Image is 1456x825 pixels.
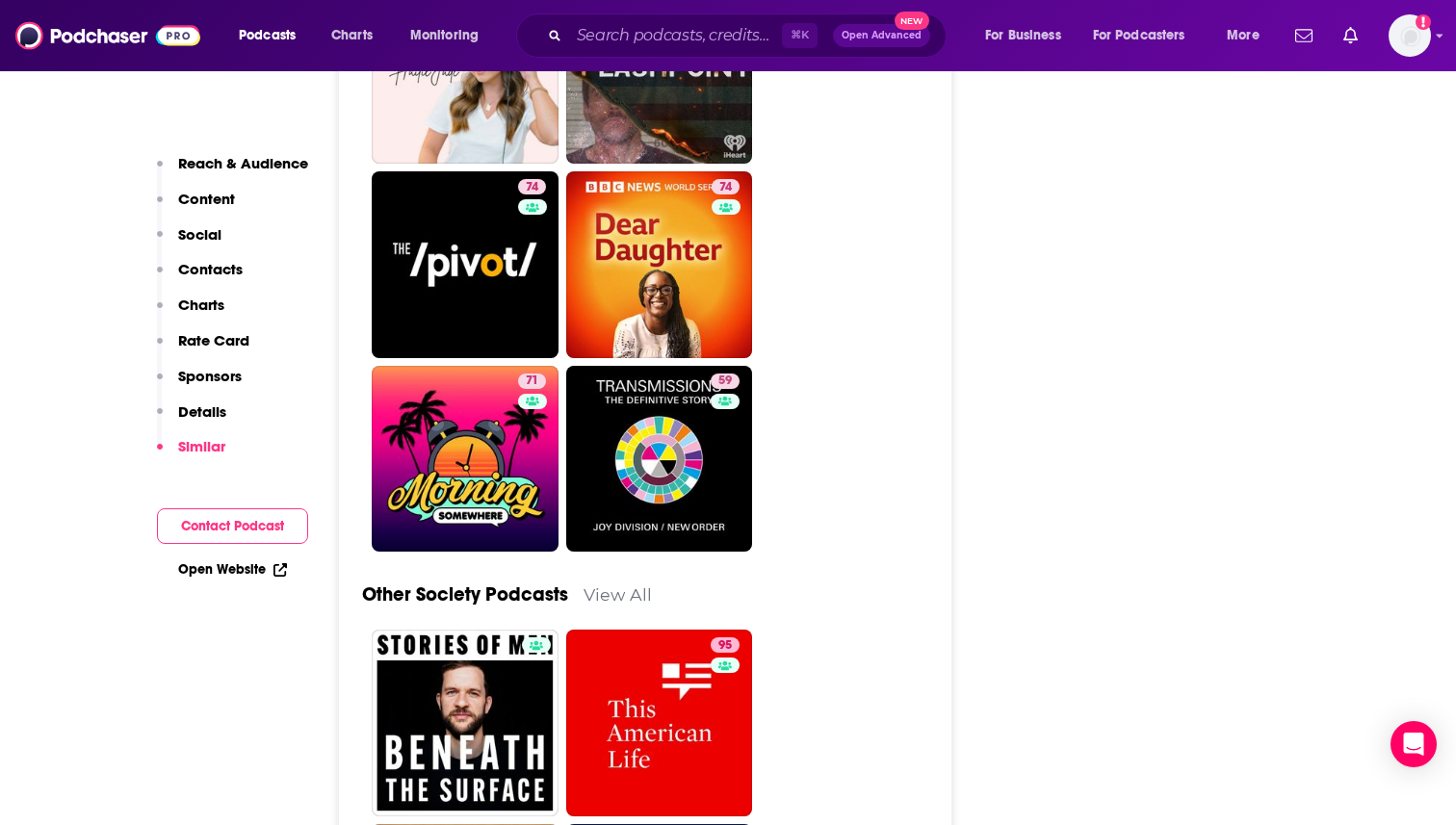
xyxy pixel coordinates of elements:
[331,22,373,49] span: Charts
[1227,22,1260,49] span: More
[397,20,504,51] button: open menu
[569,20,782,51] input: Search podcasts, credits, & more...
[178,402,226,421] p: Details
[157,190,235,225] button: Content
[895,12,929,30] span: New
[362,582,568,606] a: Other Society Podcasts
[178,367,242,385] p: Sponsors
[1336,19,1365,52] a: Show notifications dropdown
[1416,14,1431,30] svg: Add a profile image
[566,366,753,553] a: 59
[782,23,818,48] span: ⌘ K
[566,171,753,358] a: 74
[842,31,922,40] span: Open Advanced
[372,366,559,553] a: 71
[178,260,243,278] p: Contacts
[526,372,538,391] span: 71
[178,331,249,349] p: Rate Card
[584,584,652,605] a: View All
[718,636,732,656] span: 95
[719,178,732,197] span: 74
[157,402,226,438] button: Details
[157,154,308,190] button: Reach & Audience
[1389,14,1431,57] button: Show profile menu
[157,225,221,261] button: Social
[518,179,546,194] a: 74
[157,296,224,331] button: Charts
[319,20,384,51] a: Charts
[972,20,1085,51] button: open menu
[1080,20,1213,51] button: open menu
[534,13,965,58] div: Search podcasts, credits, & more...
[711,637,740,653] a: 95
[518,374,546,389] a: 71
[15,17,200,54] img: Podchaser - Follow, Share and Rate Podcasts
[985,22,1061,49] span: For Business
[1287,19,1320,52] a: Show notifications dropdown
[239,22,296,49] span: Podcasts
[718,372,732,391] span: 59
[1213,20,1284,51] button: open menu
[1093,22,1185,49] span: For Podcasters
[178,437,225,455] p: Similar
[1391,721,1437,767] div: Open Intercom Messenger
[410,22,479,49] span: Monitoring
[157,260,243,296] button: Contacts
[157,331,249,367] button: Rate Card
[1389,14,1431,57] img: User Profile
[178,154,308,172] p: Reach & Audience
[833,24,930,47] button: Open AdvancedNew
[178,561,287,578] a: Open Website
[566,630,753,816] a: 95
[526,178,538,197] span: 74
[178,225,221,244] p: Social
[178,190,235,208] p: Content
[711,374,740,389] a: 59
[157,437,225,473] button: Similar
[1389,14,1431,57] span: Logged in as alignPR
[157,367,242,402] button: Sponsors
[157,508,308,544] button: Contact Podcast
[372,171,559,358] a: 74
[712,179,740,194] a: 74
[225,20,321,51] button: open menu
[178,296,224,314] p: Charts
